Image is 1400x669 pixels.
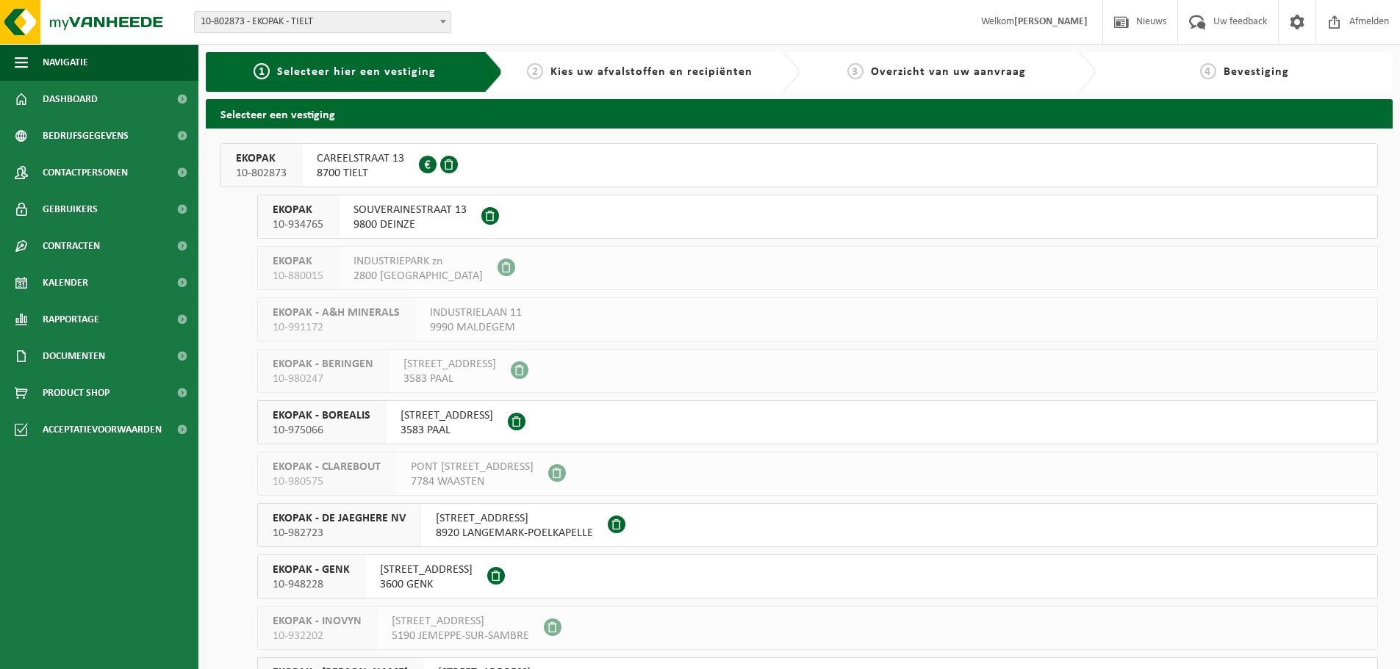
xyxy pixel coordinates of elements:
[353,254,483,269] span: INDUSTRIEPARK zn
[392,629,529,643] span: 5190 JEMEPPE-SUR-SAMBRE
[411,460,534,474] span: PONT [STREET_ADDRESS]
[43,264,88,301] span: Kalender
[317,166,404,181] span: 8700 TIELT
[43,44,88,81] span: Navigatie
[380,577,473,592] span: 3600 GENK
[43,301,99,338] span: Rapportage
[257,195,1378,239] button: EKOPAK 10-934765 SOUVERAINESTRAAT 139800 DEINZE
[273,357,373,372] span: EKOPAK - BERINGEN
[273,217,323,232] span: 10-934765
[273,203,323,217] span: EKOPAK
[277,66,436,78] span: Selecteer hier een vestiging
[403,357,496,372] span: [STREET_ADDRESS]
[43,191,98,228] span: Gebruikers
[436,511,593,526] span: [STREET_ADDRESS]
[380,563,473,577] span: [STREET_ADDRESS]
[430,305,522,320] span: INDUSTRIELAAN 11
[1014,16,1088,27] strong: [PERSON_NAME]
[317,151,404,166] span: CAREELSTRAAT 13
[43,375,110,411] span: Product Shop
[273,269,323,283] span: 10-880015
[871,66,1026,78] span: Overzicht van uw aanvraag
[353,203,467,217] span: SOUVERAINESTRAAT 13
[257,400,1378,444] button: EKOPAK - BOREALIS 10-975066 [STREET_ADDRESS]3583 PAAL
[550,66,753,78] span: Kies uw afvalstoffen en recipiënten
[273,460,381,474] span: EKOPAK - CLAREBOUT
[273,526,406,540] span: 10-982723
[273,614,362,629] span: EKOPAK - INOVYN
[847,63,864,79] span: 3
[527,63,543,79] span: 2
[43,154,128,191] span: Contactpersonen
[43,117,129,154] span: Bedrijfsgegevens
[273,305,400,320] span: EKOPAK - A&H MINERALS
[273,254,323,269] span: EKOPAK
[430,320,522,335] span: 9990 MALDEGEM
[273,408,370,423] span: EKOPAK - BOREALIS
[257,554,1378,599] button: EKOPAK - GENK 10-948228 [STREET_ADDRESS]3600 GENK
[273,511,406,526] span: EKOPAK - DE JAEGHERE NV
[1224,66,1289,78] span: Bevestiging
[411,474,534,489] span: 7784 WAASTEN
[353,269,483,283] span: 2800 [GEOGRAPHIC_DATA]
[401,423,493,438] span: 3583 PAAL
[403,372,496,386] span: 3583 PAAL
[273,372,373,386] span: 10-980247
[273,563,350,577] span: EKOPAK - GENK
[43,411,162,448] span: Acceptatievoorwaarden
[401,408,493,423] span: [STREET_ADDRESS]
[43,228,100,264] span: Contracten
[273,629,362,643] span: 10-932202
[436,526,593,540] span: 8920 LANGEMARK-POELKAPELLE
[1200,63,1216,79] span: 4
[236,166,287,181] span: 10-802873
[273,320,400,335] span: 10-991172
[43,338,105,375] span: Documenten
[257,503,1378,547] button: EKOPAK - DE JAEGHERE NV 10-982723 [STREET_ADDRESS]8920 LANGEMARK-POELKAPELLE
[353,217,467,232] span: 9800 DEINZE
[194,11,451,33] span: 10-802873 - EKOPAK - TIELT
[392,614,529,629] span: [STREET_ADDRESS]
[195,12,450,32] span: 10-802873 - EKOPAK - TIELT
[236,151,287,166] span: EKOPAK
[206,99,1393,128] h2: Selecteer een vestiging
[273,577,350,592] span: 10-948228
[273,423,370,438] span: 10-975066
[254,63,270,79] span: 1
[273,474,381,489] span: 10-980575
[220,143,1378,187] button: EKOPAK 10-802873 CAREELSTRAAT 138700 TIELT
[43,81,98,117] span: Dashboard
